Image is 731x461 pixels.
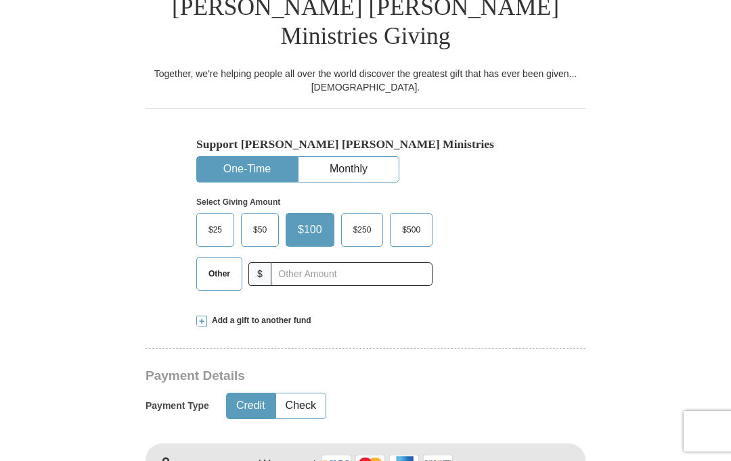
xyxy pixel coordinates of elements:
[146,67,585,94] div: Together, we're helping people all over the world discover the greatest gift that has ever been g...
[298,157,399,182] button: Monthly
[248,262,271,286] span: $
[146,400,209,412] h5: Payment Type
[276,393,326,418] button: Check
[395,220,427,240] span: $500
[227,393,275,418] button: Credit
[146,368,491,384] h3: Payment Details
[347,220,378,240] span: $250
[196,137,535,151] h5: Support [PERSON_NAME] [PERSON_NAME] Ministries
[202,264,237,284] span: Other
[246,220,273,240] span: $50
[196,197,280,207] strong: Select Giving Amount
[207,315,311,326] span: Add a gift to another fund
[291,220,329,240] span: $100
[202,220,229,240] span: $25
[271,262,433,286] input: Other Amount
[197,157,297,182] button: One-Time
